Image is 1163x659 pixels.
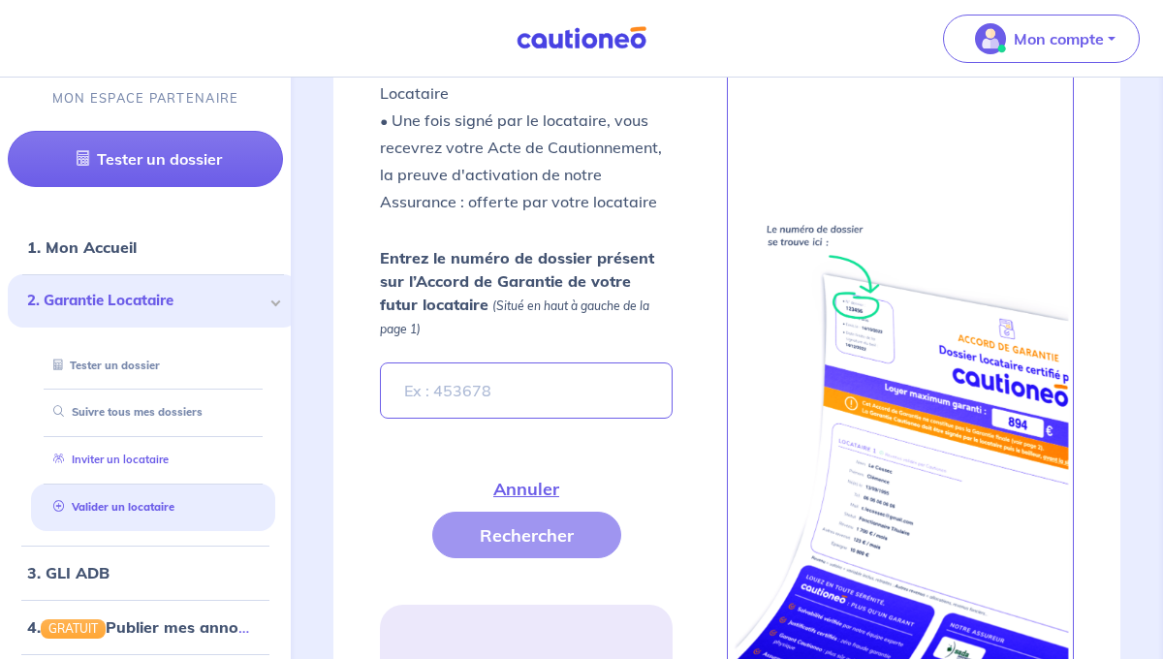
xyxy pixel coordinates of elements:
[8,228,283,267] div: 1. Mon Accueil
[46,359,160,372] a: Tester un dossier
[446,465,607,512] button: Annuler
[8,131,283,187] a: Tester un dossier
[8,553,283,592] div: 3. GLI ADB
[8,274,299,328] div: 2. Garantie Locataire
[27,563,110,582] a: 3. GLI ADB
[975,23,1006,54] img: illu_account_valid_menu.svg
[509,26,654,50] img: Cautioneo
[31,444,275,476] div: Inviter un locataire
[8,608,283,646] div: 4.GRATUITPublier mes annonces
[27,617,272,637] a: 4.GRATUITPublier mes annonces
[380,362,673,419] input: Ex : 453678
[380,298,649,336] em: (Situé en haut à gauche de la page 1)
[31,350,275,382] div: Tester un dossier
[46,500,174,514] a: Valider un locataire
[46,453,169,466] a: Inviter un locataire
[27,290,265,312] span: 2. Garantie Locataire
[27,237,137,257] a: 1. Mon Accueil
[31,491,275,523] div: Valider un locataire
[52,89,239,108] p: MON ESPACE PARTENAIRE
[380,248,654,314] strong: Entrez le numéro de dossier présent sur l’Accord de Garantie de votre futur locataire
[943,15,1140,63] button: illu_account_valid_menu.svgMon compte
[31,396,275,428] div: Suivre tous mes dossiers
[46,405,203,419] a: Suivre tous mes dossiers
[1014,27,1104,50] p: Mon compte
